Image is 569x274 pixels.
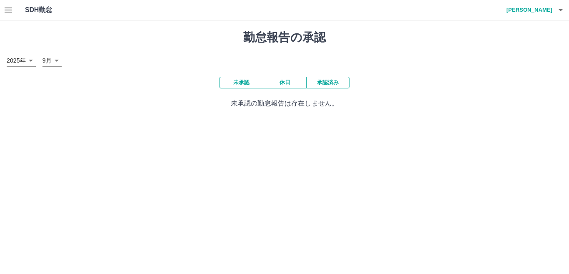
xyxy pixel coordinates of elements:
button: 休日 [263,77,306,88]
div: 9月 [42,55,62,67]
h1: 勤怠報告の承認 [7,30,562,45]
button: 承認済み [306,77,349,88]
div: 2025年 [7,55,36,67]
p: 未承認の勤怠報告は存在しません。 [7,98,562,108]
button: 未承認 [220,77,263,88]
